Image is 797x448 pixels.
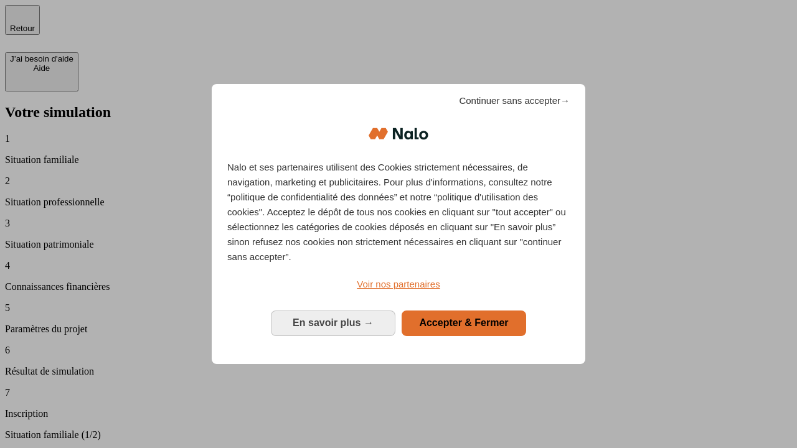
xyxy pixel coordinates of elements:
button: Accepter & Fermer: Accepter notre traitement des données et fermer [402,310,526,335]
span: En savoir plus → [293,317,374,328]
span: Continuer sans accepter→ [459,93,570,108]
span: Voir nos partenaires [357,279,440,289]
div: Bienvenue chez Nalo Gestion du consentement [212,84,585,363]
p: Nalo et ses partenaires utilisent des Cookies strictement nécessaires, de navigation, marketing e... [227,160,570,264]
img: Logo [369,115,428,152]
span: Accepter & Fermer [419,317,508,328]
a: Voir nos partenaires [227,277,570,292]
button: En savoir plus: Configurer vos consentements [271,310,395,335]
